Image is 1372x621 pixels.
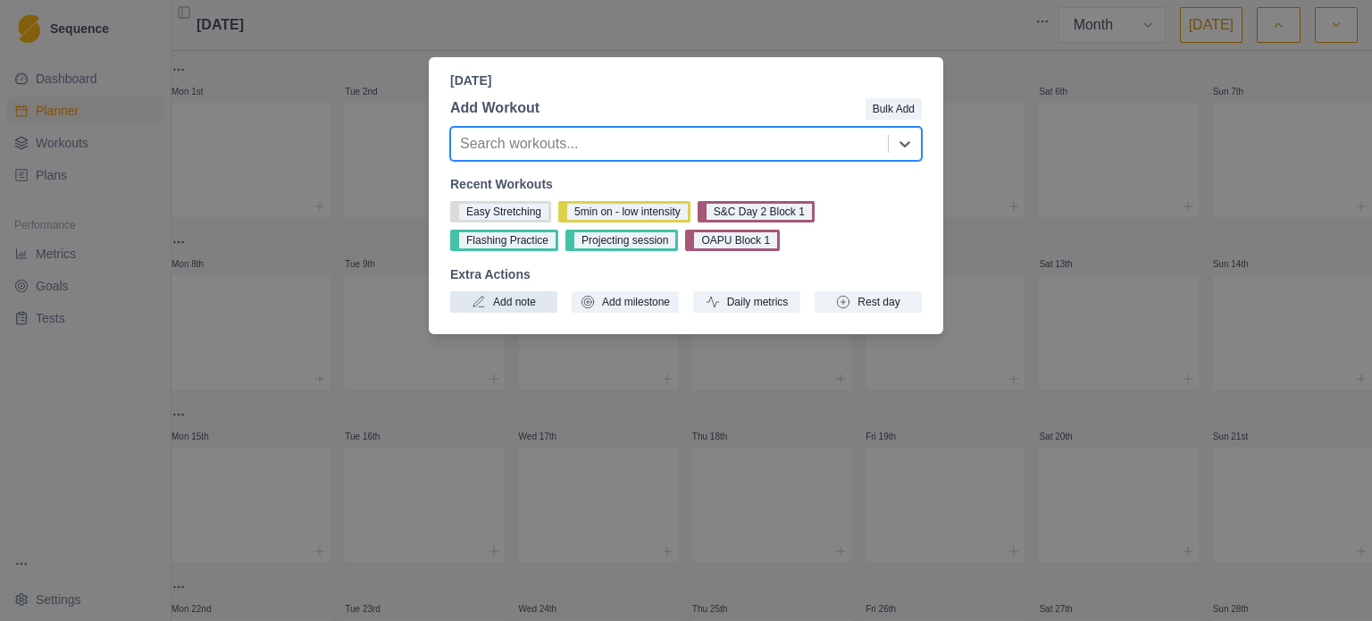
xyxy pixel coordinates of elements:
button: Add note [450,291,557,313]
button: 5min on - low intensity [558,201,690,222]
p: Extra Actions [450,265,922,284]
button: Easy Stretching [450,201,551,222]
button: Rest day [815,291,922,313]
p: Recent Workouts [450,175,922,194]
button: Flashing Practice [450,230,558,251]
button: Bulk Add [866,98,922,120]
p: [DATE] [450,71,922,90]
button: OAPU Block 1 [685,230,780,251]
button: S&C Day 2 Block 1 [698,201,815,222]
button: Projecting session [565,230,678,251]
p: Add Workout [450,97,540,119]
button: Add milestone [572,291,679,313]
button: Daily metrics [693,291,800,313]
